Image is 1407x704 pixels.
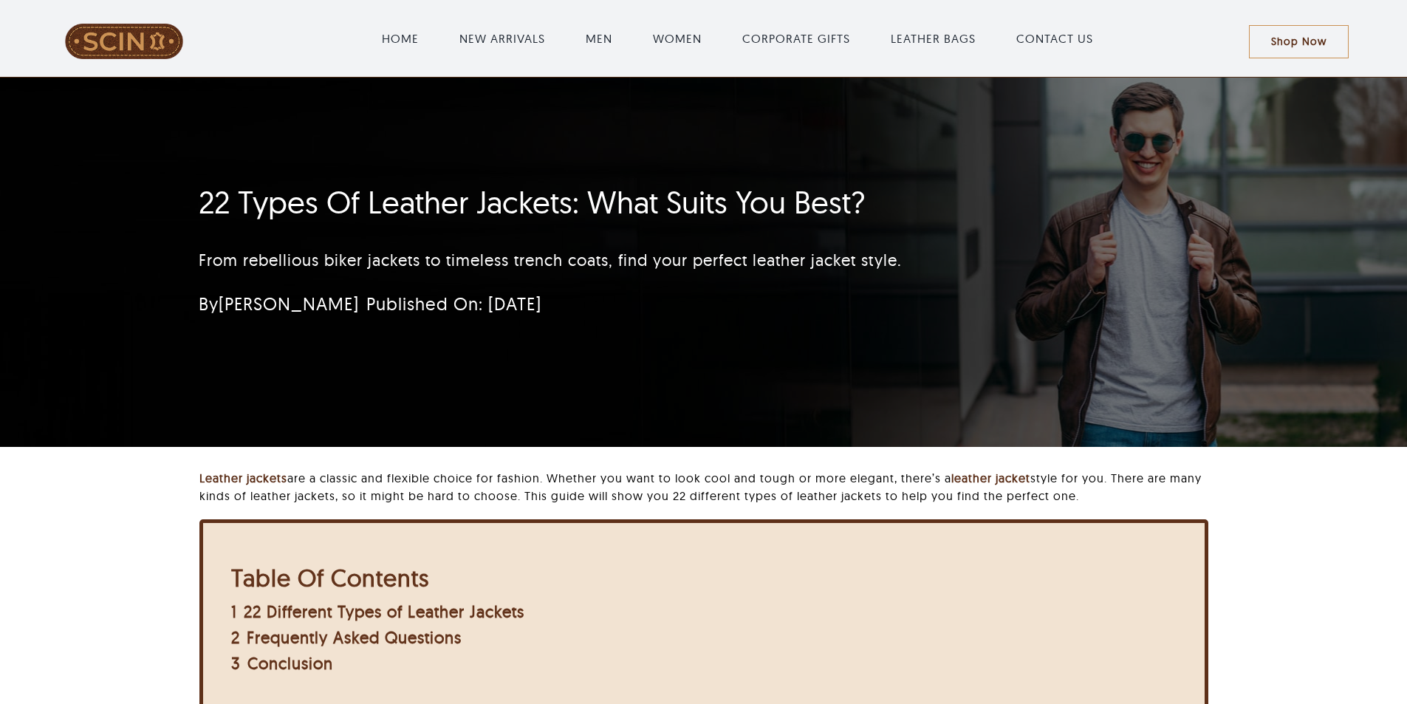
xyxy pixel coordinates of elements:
a: WOMEN [653,30,702,47]
a: Leather jackets [199,471,287,485]
span: By [199,293,359,315]
a: 1 22 Different Types of Leather Jackets [231,601,524,622]
span: Shop Now [1271,35,1326,48]
span: 2 [231,627,240,648]
p: From rebellious biker jackets to timeless trench coats, find your perfect leather jacket style. [199,248,1033,273]
a: MEN [586,30,612,47]
a: leather jacket [951,471,1030,485]
a: NEW ARRIVALS [459,30,545,47]
span: 3 [231,653,241,674]
span: Published On: [DATE] [366,293,541,315]
nav: Main Menu [227,15,1249,62]
span: Conclusion [247,653,333,674]
p: are a classic and flexible choice for fashion. Whether you want to look cool and tough or more el... [199,469,1208,505]
b: Table Of Contents [231,563,429,592]
span: 22 Different Types of Leather Jackets [244,601,524,622]
a: 3 Conclusion [231,653,333,674]
h1: 22 Types Of Leather Jackets: What Suits You Best? [199,184,1033,221]
a: HOME [382,30,419,47]
a: Shop Now [1249,25,1349,58]
span: 1 [231,601,237,622]
a: CORPORATE GIFTS [742,30,850,47]
a: LEATHER BAGS [891,30,976,47]
a: 2 Frequently Asked Questions [231,627,462,648]
span: Frequently Asked Questions [247,627,462,648]
a: [PERSON_NAME] [219,293,359,315]
a: CONTACT US [1016,30,1093,47]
